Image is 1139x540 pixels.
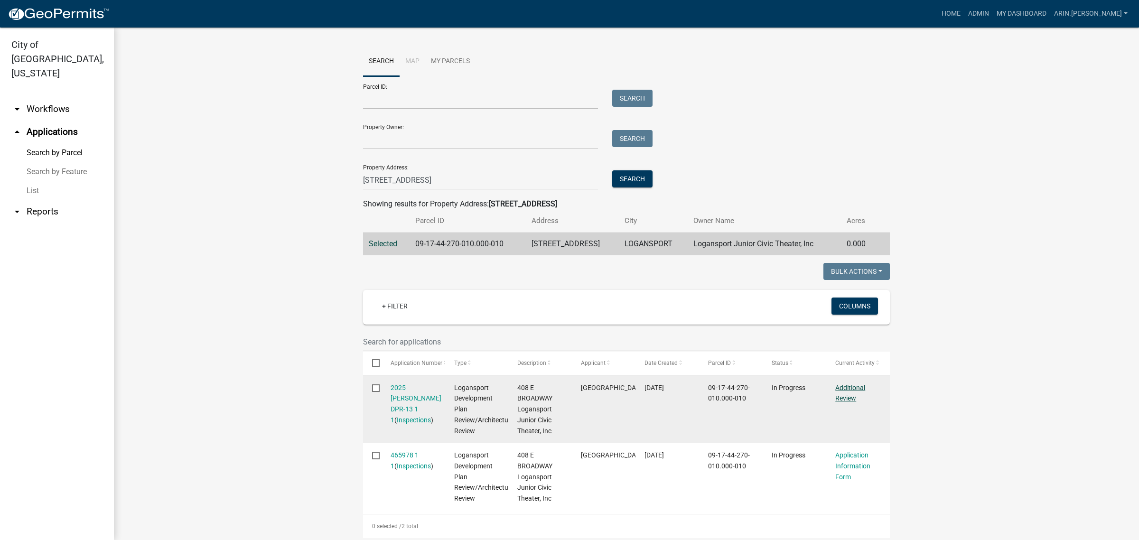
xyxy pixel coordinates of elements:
[763,352,826,374] datatable-header-cell: Status
[363,47,400,77] a: Search
[772,451,805,459] span: In Progress
[823,263,890,280] button: Bulk Actions
[517,451,552,502] span: 408 E BROADWAY Logansport Junior Civic Theater, Inc
[572,352,635,374] datatable-header-cell: Applicant
[445,352,508,374] datatable-header-cell: Type
[772,360,788,366] span: Status
[581,384,645,391] span: Logansport Junior Civic Theater
[993,5,1050,23] a: My Dashboard
[489,199,557,208] strong: [STREET_ADDRESS]
[369,239,397,248] a: Selected
[454,451,516,502] span: Logansport Development Plan Review/Architectural Review
[381,352,445,374] datatable-header-cell: Application Number
[363,332,800,352] input: Search for applications
[835,451,870,481] a: Application Information Form
[397,462,431,470] a: Inspections
[508,352,572,374] datatable-header-cell: Description
[363,352,381,374] datatable-header-cell: Select
[835,384,865,402] a: Additional Review
[363,198,890,210] div: Showing results for Property Address:
[391,360,442,366] span: Application Number
[831,298,878,315] button: Columns
[688,233,841,256] td: Logansport Junior Civic Theater, Inc
[635,352,699,374] datatable-header-cell: Date Created
[644,360,678,366] span: Date Created
[372,523,401,530] span: 0 selected /
[11,126,23,138] i: arrow_drop_up
[374,298,415,315] a: + Filter
[517,384,552,435] span: 408 E BROADWAY Logansport Junior Civic Theater, Inc
[526,233,619,256] td: [STREET_ADDRESS]
[612,170,653,187] button: Search
[397,416,431,424] a: Inspections
[11,103,23,115] i: arrow_drop_down
[841,233,877,256] td: 0.000
[391,382,436,426] div: ( )
[644,451,664,459] span: 08/19/2025
[835,360,875,366] span: Current Activity
[964,5,993,23] a: Admin
[581,451,645,459] span: Logansport Junior Civic Theater
[517,360,546,366] span: Description
[688,210,841,232] th: Owner Name
[772,384,805,391] span: In Progress
[708,451,750,470] span: 09-17-44-270-010.000-010
[708,360,731,366] span: Parcel ID
[612,90,653,107] button: Search
[454,360,467,366] span: Type
[708,384,750,402] span: 09-17-44-270-010.000-010
[619,233,688,256] td: LOGANSPORT
[619,210,688,232] th: City
[826,352,890,374] datatable-header-cell: Current Activity
[581,360,606,366] span: Applicant
[841,210,877,232] th: Acres
[1050,5,1131,23] a: arin.[PERSON_NAME]
[454,384,516,435] span: Logansport Development Plan Review/Architectural Review
[644,384,664,391] span: 08/29/2025
[612,130,653,147] button: Search
[391,450,436,472] div: ( )
[938,5,964,23] a: Home
[363,514,890,538] div: 2 total
[425,47,476,77] a: My Parcels
[391,384,441,424] a: 2025 [PERSON_NAME] DPR-13 1 1
[526,210,619,232] th: Address
[391,451,419,470] a: 465978 1 1
[11,206,23,217] i: arrow_drop_down
[410,210,526,232] th: Parcel ID
[699,352,763,374] datatable-header-cell: Parcel ID
[410,233,526,256] td: 09-17-44-270-010.000-010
